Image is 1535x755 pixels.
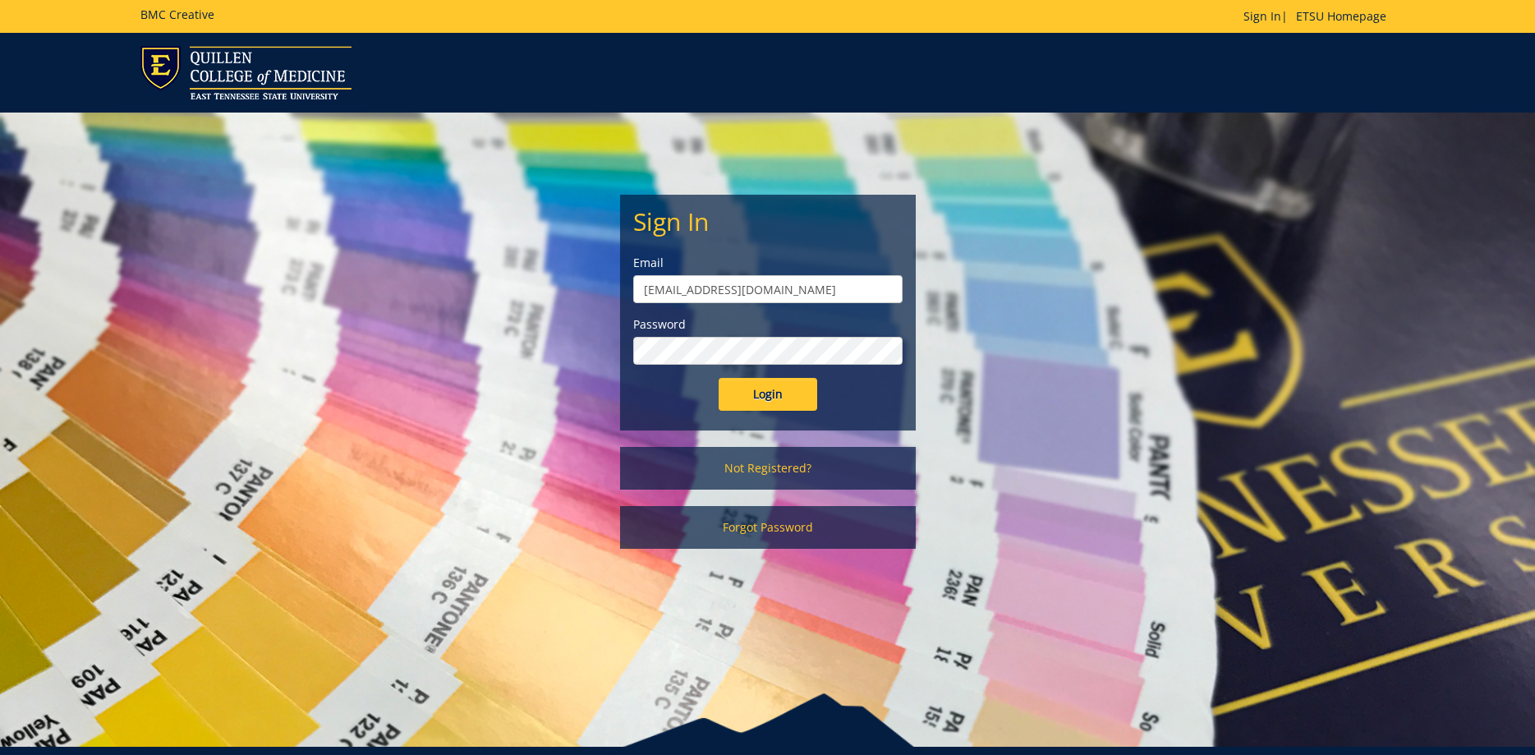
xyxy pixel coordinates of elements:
img: ETSU logo [140,46,352,99]
label: Password [633,316,903,333]
h2: Sign In [633,208,903,235]
h5: BMC Creative [140,8,214,21]
label: Email [633,255,903,271]
a: ETSU Homepage [1288,8,1395,24]
a: Forgot Password [620,506,916,549]
a: Sign In [1243,8,1281,24]
input: Login [719,378,817,411]
a: Not Registered? [620,447,916,490]
p: | [1243,8,1395,25]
